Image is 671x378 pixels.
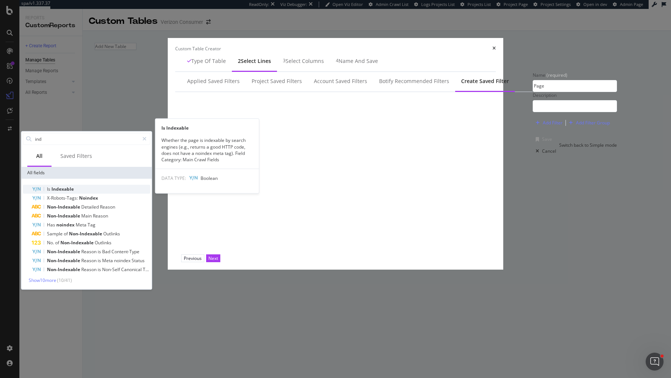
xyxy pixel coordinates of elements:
div: Project Saved Filters [252,77,302,85]
span: Tag [88,222,95,228]
span: X-Robots-Tags: [47,195,79,201]
div: Select columns [286,57,324,65]
div: 4 [336,57,338,64]
div: Applied Saved Filters [187,77,240,85]
span: Show 10 more [29,277,56,283]
div: 3 [283,57,286,64]
div: Add Filter Group [576,120,610,126]
span: Boolean [201,175,218,181]
span: Meta [102,257,114,264]
label: Name [533,72,567,78]
span: Canonical [121,266,143,273]
span: noindex [56,222,76,228]
span: Non-Indexable [60,239,95,246]
span: is [98,266,102,273]
span: Non-Self [102,266,121,273]
button: Previous [181,254,204,262]
span: No. [47,239,55,246]
button: Add Filter Group [566,118,610,127]
span: Outlinks [95,239,111,246]
span: Detailed [81,204,100,210]
div: Next [208,255,218,261]
div: modal [168,38,503,270]
button: Next [206,254,220,262]
span: Non-Indexable [47,248,81,255]
span: Content-Type [111,248,139,255]
div: Custom Table Creator [175,45,221,52]
span: ( 10 / 41 ) [57,277,72,283]
input: Search by field name [34,133,139,144]
span: Main [81,213,93,219]
span: Non-Indexable [47,204,81,210]
span: Reason [100,204,115,210]
span: Has [47,222,56,228]
span: of [55,239,60,246]
div: times [492,45,496,52]
span: Non-Indexable [69,231,103,237]
div: All fields [21,167,152,179]
button: Add Filter [533,118,563,127]
span: Non-Indexable [47,266,81,273]
span: (required) [546,72,567,78]
button: Switch back to Simple mode [556,139,617,151]
div: Type of table [191,57,226,65]
div: Name and save [338,57,378,65]
button: Save [533,133,552,145]
span: is [98,248,102,255]
span: Meta [76,222,88,228]
span: Is [47,186,51,192]
span: is [98,257,102,264]
span: of [64,231,69,237]
span: Reason [81,257,98,264]
div: Save [542,136,552,142]
div: Add Filter [543,120,563,126]
div: All [36,152,42,160]
span: Sample [47,231,64,237]
div: Previous [184,255,202,261]
div: Switch back to Simple mode [559,142,617,148]
span: Reason [93,213,108,219]
div: 2 [238,57,241,65]
div: Whether the page is indexable by search engines (e.g., returns a good HTTP code, does not have a ... [155,137,259,163]
span: Non-Indexable [47,213,81,219]
div: Botify Recommended Filters [379,77,449,85]
span: Reason [81,248,98,255]
span: Non-Indexable [47,257,81,264]
span: Outlinks [103,231,120,237]
span: Status [132,257,145,264]
div: Account Saved Filters [314,77,367,85]
div: Is Indexable [155,125,259,131]
div: Create Saved Filter [461,77,509,85]
span: Tag [143,266,151,273]
span: Noindex [79,195,98,201]
span: Bad [102,248,111,255]
button: Cancel [533,145,556,157]
iframe: Intercom live chat [646,353,664,371]
div: Select lines [241,57,271,65]
span: DATA TYPE: [161,175,186,181]
div: Cancel [542,148,556,154]
label: Description [533,92,557,98]
span: Reason [81,266,98,273]
div: Saved Filters [60,152,92,160]
span: noindex [114,257,132,264]
span: Indexable [51,186,74,192]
